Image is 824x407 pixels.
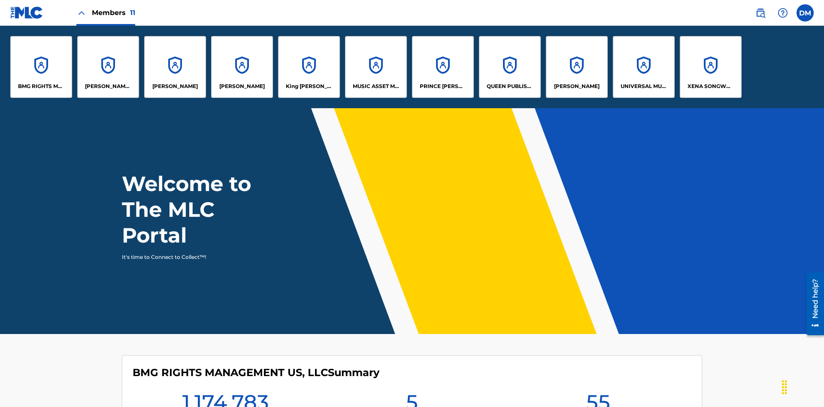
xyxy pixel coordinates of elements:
span: 11 [130,9,135,17]
p: ELVIS COSTELLO [152,82,198,90]
a: AccountsXENA SONGWRITER [680,36,742,98]
a: Accounts[PERSON_NAME] [211,36,273,98]
div: User Menu [797,4,814,21]
img: search [755,8,766,18]
a: AccountsMUSIC ASSET MANAGEMENT (MAM) [345,36,407,98]
p: PRINCE MCTESTERSON [420,82,467,90]
p: CLEO SONGWRITER [85,82,132,90]
p: MUSIC ASSET MANAGEMENT (MAM) [353,82,400,90]
p: EYAMA MCSINGER [219,82,265,90]
a: Public Search [752,4,769,21]
div: Help [774,4,791,21]
a: Accounts[PERSON_NAME] [144,36,206,98]
p: XENA SONGWRITER [688,82,734,90]
a: AccountsUNIVERSAL MUSIC PUB GROUP [613,36,675,98]
p: QUEEN PUBLISHA [487,82,533,90]
iframe: Resource Center [800,269,824,340]
a: AccountsPRINCE [PERSON_NAME] [412,36,474,98]
a: AccountsKing [PERSON_NAME] [278,36,340,98]
h1: Welcome to The MLC Portal [122,171,282,248]
a: AccountsQUEEN PUBLISHA [479,36,541,98]
a: Accounts[PERSON_NAME] SONGWRITER [77,36,139,98]
p: UNIVERSAL MUSIC PUB GROUP [621,82,667,90]
img: Close [76,8,87,18]
h4: BMG RIGHTS MANAGEMENT US, LLC [133,366,379,379]
p: It's time to Connect to Collect™! [122,253,271,261]
iframe: Chat Widget [781,366,824,407]
img: MLC Logo [10,6,43,19]
img: help [778,8,788,18]
a: AccountsBMG RIGHTS MANAGEMENT US, LLC [10,36,72,98]
span: Members [92,8,135,18]
p: RONALD MCTESTERSON [554,82,600,90]
p: King McTesterson [286,82,333,90]
a: Accounts[PERSON_NAME] [546,36,608,98]
p: BMG RIGHTS MANAGEMENT US, LLC [18,82,65,90]
div: Drag [778,374,791,400]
